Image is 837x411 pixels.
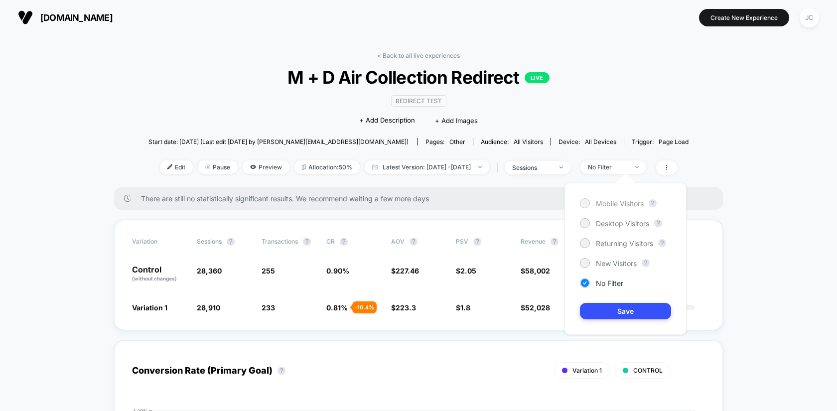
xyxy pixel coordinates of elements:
span: 233 [262,303,275,312]
div: sessions [512,164,552,171]
p: LIVE [525,72,550,83]
button: ? [278,367,285,375]
button: ? [551,238,558,246]
span: [DOMAIN_NAME] [40,12,113,23]
span: Latest Version: [DATE] - [DATE] [365,160,489,174]
button: Create New Experience [699,9,789,26]
span: 223.3 [396,303,416,312]
span: | [494,160,505,175]
button: ? [649,199,657,207]
span: CONTROL [633,367,663,374]
span: Revenue [521,238,546,245]
span: Variation 1 [572,367,602,374]
span: (without changes) [132,275,177,281]
img: end [478,166,482,168]
img: Visually logo [18,10,33,25]
span: New Visitors [596,259,637,268]
span: AOV [391,238,405,245]
img: rebalance [302,164,306,170]
span: CR [326,238,335,245]
span: 227.46 [396,267,419,275]
span: 1.8 [460,303,470,312]
img: end [635,166,639,168]
span: 28,360 [197,267,222,275]
span: all devices [585,138,616,145]
img: end [559,166,563,168]
span: Page Load [659,138,689,145]
span: Preview [243,160,289,174]
span: 0.90 % [326,267,349,275]
span: Sessions [197,238,222,245]
span: There are still no statistically significant results. We recommend waiting a few more days [141,194,703,203]
span: No Filter [596,279,623,287]
span: PSV [456,238,468,245]
span: $ [521,267,550,275]
span: Allocation: 50% [294,160,360,174]
span: Transactions [262,238,298,245]
button: JC [797,7,822,28]
span: $ [391,267,419,275]
button: Save [580,303,671,319]
a: < Back to all live experiences [377,52,460,59]
img: end [205,164,210,169]
div: JC [800,8,819,27]
img: calendar [372,164,378,169]
span: + Add Description [359,116,415,126]
span: 52,028 [525,303,550,312]
span: Pause [198,160,238,174]
span: $ [391,303,416,312]
span: other [449,138,465,145]
div: - 10.4 % [352,301,377,313]
span: 58,002 [525,267,550,275]
span: 0.81 % [326,303,348,312]
span: + Add Images [435,117,478,125]
span: Start date: [DATE] (Last edit [DATE] by [PERSON_NAME][EMAIL_ADDRESS][DOMAIN_NAME]) [148,138,409,145]
span: $ [456,267,476,275]
button: ? [227,238,235,246]
div: Audience: [481,138,543,145]
span: $ [521,303,550,312]
span: $ [456,303,470,312]
span: Variation 1 [132,303,167,312]
button: ? [658,239,666,247]
p: Control [132,266,187,282]
span: Desktop Visitors [596,219,649,228]
span: Returning Visitors [596,239,653,248]
img: edit [167,164,172,169]
span: 2.05 [460,267,476,275]
div: No Filter [588,163,628,171]
button: ? [340,238,348,246]
span: All Visitors [514,138,543,145]
button: ? [654,219,662,227]
span: 28,910 [197,303,220,312]
button: ? [473,238,481,246]
span: M + D Air Collection Redirect [175,67,661,88]
span: 255 [262,267,275,275]
div: Trigger: [632,138,689,145]
button: ? [303,238,311,246]
button: ? [642,259,650,267]
button: ? [410,238,418,246]
div: Pages: [425,138,465,145]
span: Device: [551,138,624,145]
span: Redirect Test [391,95,446,107]
span: Edit [160,160,193,174]
span: Variation [132,238,187,246]
button: [DOMAIN_NAME] [15,9,116,25]
span: Mobile Visitors [596,199,644,208]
